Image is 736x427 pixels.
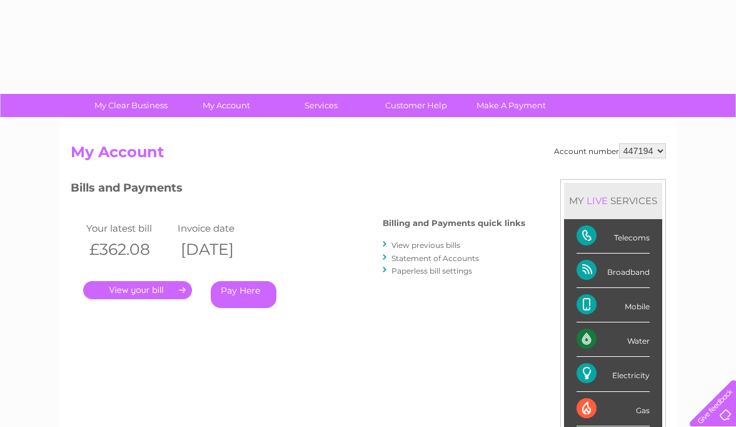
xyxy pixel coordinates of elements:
[577,322,650,357] div: Water
[211,281,276,308] a: Pay Here
[391,266,472,275] a: Paperless bill settings
[174,94,278,117] a: My Account
[174,237,266,262] th: [DATE]
[584,195,610,207] div: LIVE
[71,179,525,201] h3: Bills and Payments
[83,220,174,237] td: Your latest bill
[577,288,650,322] div: Mobile
[577,357,650,391] div: Electricity
[383,219,525,228] h4: Billing and Payments quick links
[577,254,650,288] div: Broadband
[564,183,662,219] div: MY SERVICES
[79,94,183,117] a: My Clear Business
[577,219,650,254] div: Telecoms
[270,94,373,117] a: Services
[391,254,479,263] a: Statement of Accounts
[577,392,650,426] div: Gas
[83,237,174,262] th: £362.08
[460,94,563,117] a: Make A Payment
[83,281,192,299] a: .
[554,143,666,158] div: Account number
[365,94,468,117] a: Customer Help
[391,240,460,250] a: View previous bills
[174,220,266,237] td: Invoice date
[71,143,666,167] h2: My Account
